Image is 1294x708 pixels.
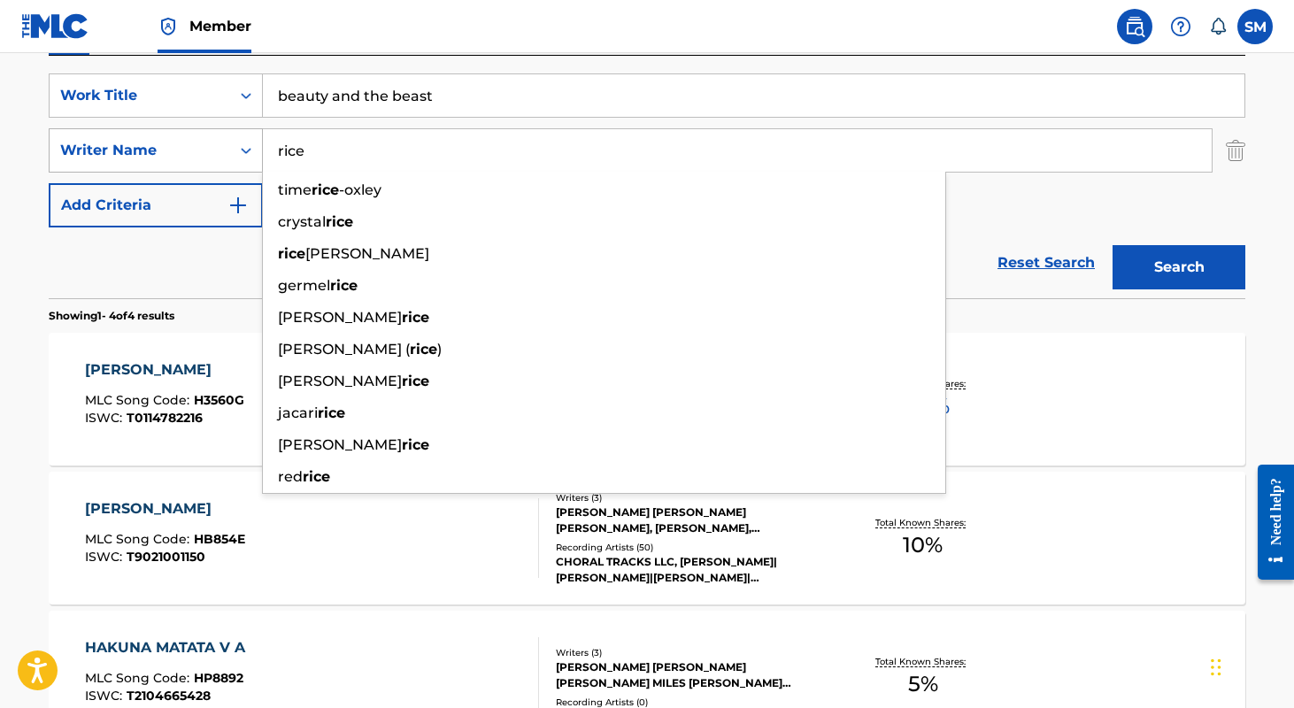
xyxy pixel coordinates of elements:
[127,549,205,565] span: T9021001150
[278,373,402,389] span: [PERSON_NAME]
[194,531,245,547] span: HB854E
[1211,641,1221,694] div: Drag
[21,13,89,39] img: MLC Logo
[1113,245,1245,289] button: Search
[85,392,194,408] span: MLC Song Code :
[1124,16,1145,37] img: search
[194,670,243,686] span: HP8892
[875,516,970,529] p: Total Known Shares:
[1209,18,1227,35] div: Notifications
[326,213,353,230] strong: rice
[437,341,442,358] span: )
[278,436,402,453] span: [PERSON_NAME]
[1205,623,1294,708] iframe: Chat Widget
[278,404,318,421] span: jacari
[1163,9,1198,44] div: Help
[556,504,823,536] div: [PERSON_NAME] [PERSON_NAME] [PERSON_NAME], [PERSON_NAME], [PERSON_NAME]
[318,404,345,421] strong: rice
[278,245,305,262] strong: rice
[1244,450,1294,596] iframe: Resource Center
[556,541,823,554] div: Recording Artists ( 50 )
[410,341,437,358] strong: rice
[49,308,174,324] p: Showing 1 - 4 of 4 results
[278,277,330,294] span: germel
[875,655,970,668] p: Total Known Shares:
[556,554,823,586] div: CHORAL TRACKS LLC, [PERSON_NAME]|[PERSON_NAME]|[PERSON_NAME]|[PERSON_NAME], PIANO COVERS, DISNEY ...
[278,213,326,230] span: crystal
[85,359,244,381] div: [PERSON_NAME]
[189,16,251,36] span: Member
[278,468,303,485] span: red
[278,309,402,326] span: [PERSON_NAME]
[127,688,211,704] span: T2104665428
[903,529,943,561] span: 10 %
[60,140,220,161] div: Writer Name
[85,549,127,565] span: ISWC :
[556,659,823,691] div: [PERSON_NAME] [PERSON_NAME] [PERSON_NAME] MILES [PERSON_NAME] [PERSON_NAME], [PERSON_NAME]
[312,181,339,198] strong: rice
[85,531,194,547] span: MLC Song Code :
[85,410,127,426] span: ISWC :
[49,472,1245,604] a: [PERSON_NAME]MLC Song Code:HB854EISWC:T9021001150Writers (3)[PERSON_NAME] [PERSON_NAME] [PERSON_N...
[49,183,263,227] button: Add Criteria
[227,195,249,216] img: 9d2ae6d4665cec9f34b9.svg
[60,85,220,106] div: Work Title
[127,410,203,426] span: T0114782216
[194,392,244,408] span: H3560G
[278,341,410,358] span: [PERSON_NAME] (
[1117,9,1152,44] a: Public Search
[303,468,330,485] strong: rice
[85,688,127,704] span: ISWC :
[158,16,179,37] img: Top Rightsholder
[556,646,823,659] div: Writers ( 3 )
[330,277,358,294] strong: rice
[989,243,1104,282] a: Reset Search
[278,181,312,198] span: time
[556,491,823,504] div: Writers ( 3 )
[85,670,194,686] span: MLC Song Code :
[49,333,1245,466] a: [PERSON_NAME]MLC Song Code:H3560GISWC:T0114782216Writers (4)[PERSON_NAME], [PERSON_NAME], [PERSON...
[402,436,429,453] strong: rice
[339,181,381,198] span: -oxley
[85,637,254,658] div: HAKUNA MATATA V A
[49,73,1245,298] form: Search Form
[402,373,429,389] strong: rice
[85,498,245,519] div: [PERSON_NAME]
[402,309,429,326] strong: rice
[908,668,938,700] span: 5 %
[1170,16,1191,37] img: help
[1237,9,1273,44] div: User Menu
[305,245,429,262] span: [PERSON_NAME]
[1226,128,1245,173] img: Delete Criterion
